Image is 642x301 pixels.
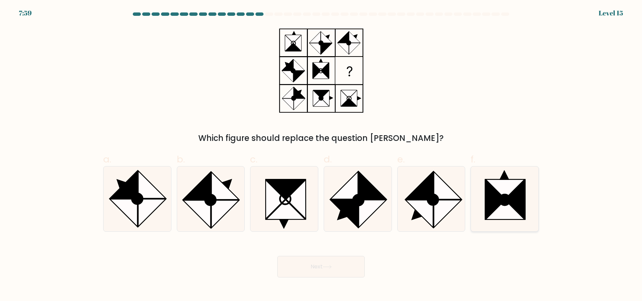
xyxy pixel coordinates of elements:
[19,8,32,18] div: 7:59
[250,153,257,166] span: c.
[177,153,185,166] span: b.
[324,153,332,166] span: d.
[599,8,623,18] div: Level 15
[471,153,475,166] span: f.
[277,256,365,277] button: Next
[107,132,535,144] div: Which figure should replace the question [PERSON_NAME]?
[397,153,405,166] span: e.
[103,153,111,166] span: a.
